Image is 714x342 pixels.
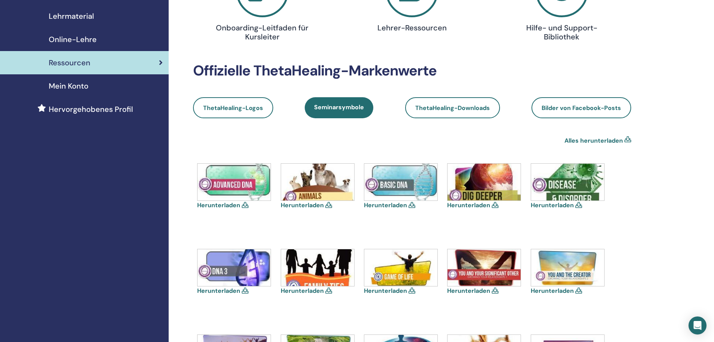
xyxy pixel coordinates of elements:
a: Herunterladen [531,287,574,295]
font: Bilder von Facebook-Posts [542,104,621,112]
font: ThetaHealing-Downloads [415,104,490,112]
font: Alles herunterladen [564,137,623,145]
a: ThetaHealing-Downloads [405,97,500,118]
a: Herunterladen [364,201,407,209]
font: Lehrer-Ressourcen [377,23,447,33]
img: advanced.jpg [198,164,271,200]
a: Herunterladen [364,287,407,295]
font: Hilfe- und Support-Bibliothek [526,23,597,42]
img: game.jpg [364,249,437,286]
a: Alles herunterladen [564,136,623,145]
font: Lehrmaterial [49,11,94,21]
a: Herunterladen [447,201,490,209]
a: Bilder von Facebook-Posts [531,97,631,118]
font: Hervorgehobenes Profil [49,104,133,114]
font: Seminarsymbole [314,103,364,111]
a: Herunterladen [197,287,240,295]
a: Herunterladen [281,201,324,209]
a: Herunterladen [447,287,490,295]
a: Herunterladen [197,201,240,209]
font: Online-Lehre [49,35,97,44]
font: Ressourcen [49,58,90,68]
img: family-ties.jpg [281,249,354,286]
div: Open Intercom Messenger [689,316,707,334]
img: animal.jpg [281,164,354,200]
a: ThetaHealing-Logos [193,97,273,118]
font: Mein Konto [49,81,88,91]
a: Herunterladen [281,287,324,295]
img: disease-and-disorder.jpg [531,164,604,200]
a: Herunterladen [531,201,574,209]
img: growing-your-relationship-1-you-and-your-significant-others.jpg [448,249,521,286]
img: growing-your-relationship-2-you-and-the-creator.jpg [531,249,604,286]
font: ThetaHealing-Logos [203,104,263,112]
font: Onboarding-Leitfaden für Kursleiter [216,23,308,42]
a: Seminarsymbole [305,97,373,118]
img: dig-deeper.jpg [448,164,521,200]
img: dna-3.jpg [198,249,271,286]
img: basic.jpg [364,164,437,200]
font: Offizielle ThetaHealing-Markenwerte [193,61,437,80]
